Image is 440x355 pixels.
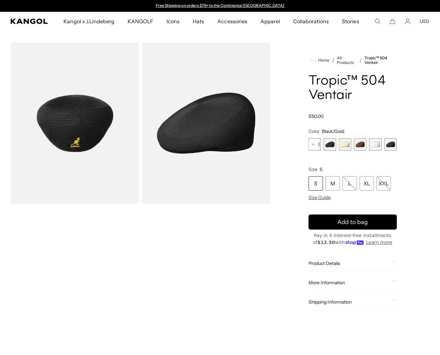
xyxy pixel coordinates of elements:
[324,138,336,151] div: 18 of 22
[293,12,329,31] span: Collaborations
[254,12,287,31] a: Apparel
[186,12,211,31] a: Hats
[153,3,288,9] div: Announcement
[308,128,320,134] span: Color
[324,138,336,151] label: Black
[287,12,335,31] a: Collaborations
[308,74,397,103] h1: Tropic™ 504 Ventair
[342,12,359,31] span: Stories
[160,12,186,31] a: Icons
[337,56,357,65] a: All Products
[308,113,324,119] span: $50.00
[193,12,204,31] span: Hats
[156,3,284,8] a: Free Shipping on orders $79+ to the Continental [GEOGRAPHIC_DATA]
[369,138,381,151] label: White
[384,138,397,151] div: 22 of 22
[153,3,288,9] slideshow-component: Announcement bar
[308,56,397,65] nav: breadcrumbs
[142,43,270,204] img: color-black-gold
[360,176,374,191] div: XL
[10,43,139,204] img: color-black-gold
[354,138,366,151] div: 20 of 22
[308,299,389,305] span: Shipping Information
[405,18,411,24] a: Account
[308,215,397,230] button: Add to bag
[211,12,254,31] a: Accessories
[57,12,121,31] a: Kangol x J.Lindeberg
[364,56,397,65] a: Tropic™ 504 Ventair
[308,280,389,286] span: More Information
[375,18,380,24] summary: Search here
[369,138,381,151] div: 21 of 22
[320,166,323,172] span: S
[128,12,153,31] span: KANGOLF
[63,12,114,31] span: Kangol x J.Lindeberg
[384,138,397,151] label: Black/Gold
[121,12,160,31] a: KANGOLF
[390,18,396,24] button: Cart
[354,138,366,151] label: Brown
[308,195,331,200] span: Size Guide
[329,56,334,64] li: /
[420,18,430,24] button: USD
[308,176,323,191] div: S
[343,176,357,191] div: L
[308,166,317,172] span: Size
[260,12,280,31] span: Apparel
[326,176,340,191] div: M
[308,260,389,266] span: Product Details
[317,58,329,63] span: Home
[153,3,288,9] div: 1 of 2
[377,176,391,191] div: XXL
[337,218,368,227] span: Add to bag
[339,138,351,151] label: Natural
[322,128,344,134] span: Black/Gold
[335,12,365,31] a: Stories
[308,138,321,151] label: Cognac
[167,12,180,31] span: Icons
[357,56,362,64] li: /
[10,19,48,24] a: Kangol
[339,138,351,151] div: 19 of 22
[217,12,247,31] span: Accessories
[311,57,329,63] a: Home
[308,138,321,151] div: 17 of 22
